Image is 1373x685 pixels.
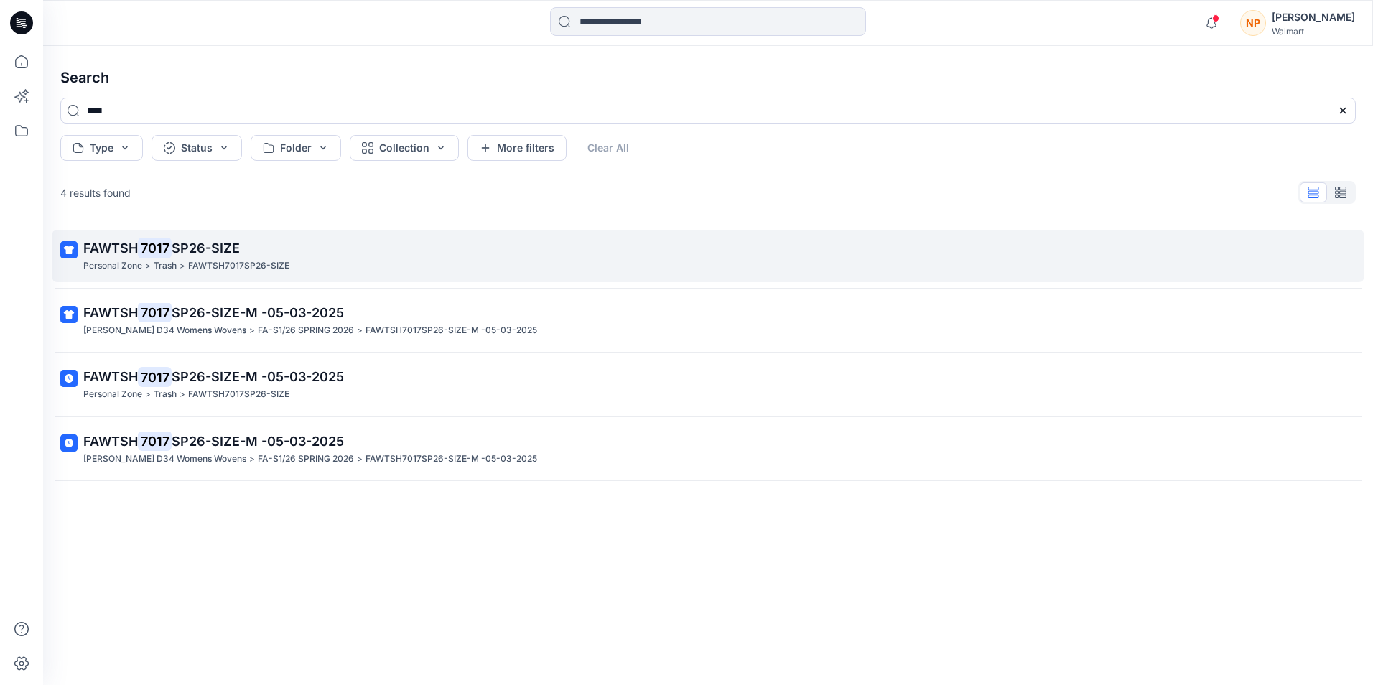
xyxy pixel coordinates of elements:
mark: 7017 [138,238,172,258]
p: Trash [154,387,177,402]
span: FAWTSH [83,241,138,256]
p: > [357,323,363,338]
span: SP26-SIZE-M -05-03-2025 [172,305,344,320]
p: > [357,452,363,467]
p: > [145,387,151,402]
p: FAWTSH7017SP26-SIZE-M -05-03-2025 [366,452,537,467]
p: > [180,387,185,402]
mark: 7017 [138,302,172,322]
span: SP26-SIZE-M -05-03-2025 [172,369,344,384]
button: Type [60,135,143,161]
p: Personal Zone [83,387,142,402]
span: SP26-SIZE-M -05-03-2025 [172,434,344,449]
p: 4 results found [60,185,131,200]
span: FAWTSH [83,369,138,384]
div: Walmart [1272,26,1355,37]
p: Personal Zone [83,258,142,274]
p: FAWTSH7017SP26-SIZE [188,258,289,274]
a: FAWTSH7017SP26-SIZE-M -05-03-2025[PERSON_NAME] D34 Womens Wovens>FA-S1/26 SPRING 2026>FAWTSH7017S... [52,294,1364,347]
span: FAWTSH [83,434,138,449]
p: > [145,258,151,274]
p: FA-S1/26 SPRING 2026 [258,323,354,338]
p: FAWTSH7017SP26-SIZE [188,387,289,402]
button: Status [152,135,242,161]
mark: 7017 [138,431,172,451]
p: Trash [154,258,177,274]
div: [PERSON_NAME] [1272,9,1355,26]
span: SP26-SIZE [172,241,240,256]
p: > [180,258,185,274]
button: Collection [350,135,459,161]
button: More filters [467,135,567,161]
button: Folder [251,135,341,161]
span: FAWTSH [83,305,138,320]
div: NP [1240,10,1266,36]
p: > [249,323,255,338]
p: FA SHAHI D34 Womens Wovens [83,452,246,467]
p: FA SHAHI D34 Womens Wovens [83,323,246,338]
a: FAWTSH7017SP26-SIZEPersonal Zone>Trash>FAWTSH7017SP26-SIZE [52,230,1364,282]
h4: Search [49,57,1367,98]
p: FAWTSH7017SP26-SIZE-M -05-03-2025 [366,323,537,338]
a: FAWTSH7017SP26-SIZE-M -05-03-2025Personal Zone>Trash>FAWTSH7017SP26-SIZE [52,358,1364,411]
p: > [249,452,255,467]
mark: 7017 [138,367,172,387]
p: FA-S1/26 SPRING 2026 [258,452,354,467]
a: FAWTSH7017SP26-SIZE-M -05-03-2025[PERSON_NAME] D34 Womens Wovens>FA-S1/26 SPRING 2026>FAWTSH7017S... [52,423,1364,475]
